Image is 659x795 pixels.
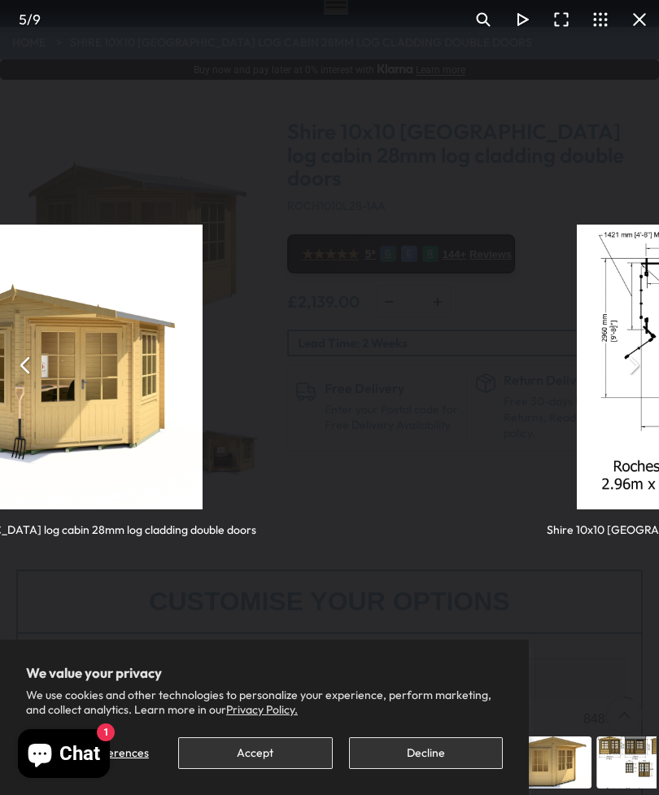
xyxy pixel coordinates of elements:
[19,11,27,28] span: 5
[13,729,115,782] inbox-online-store-chat: Shopify online store chat
[26,688,503,717] p: We use cookies and other technologies to personalize your experience, perform marketing, and coll...
[613,346,652,385] button: Next
[226,702,298,717] a: Privacy Policy.
[178,737,332,769] button: Accept
[349,737,503,769] button: Decline
[26,666,503,680] h2: We value your privacy
[7,346,46,385] button: Previous
[33,11,41,28] span: 9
